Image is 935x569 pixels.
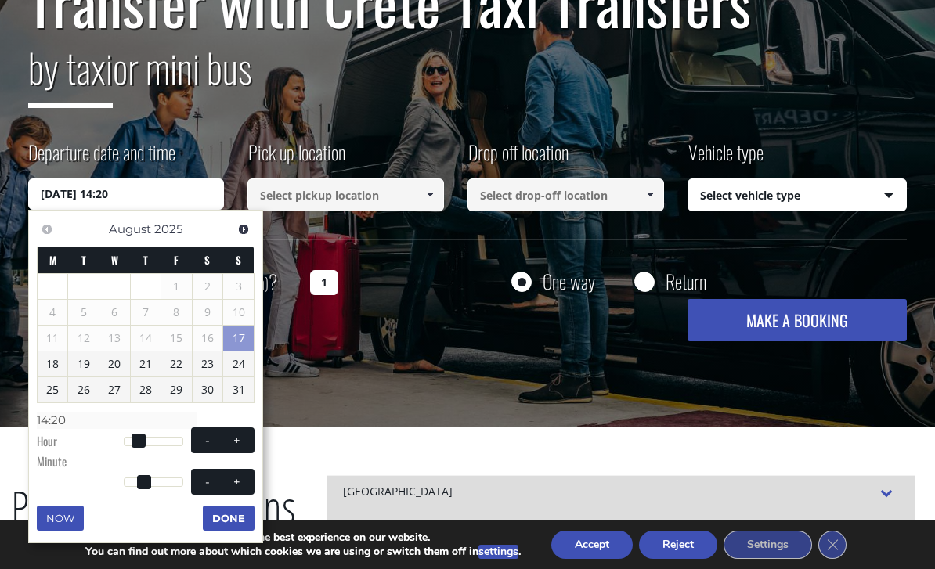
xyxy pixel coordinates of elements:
[637,178,662,211] a: Show All Items
[223,377,254,402] a: 31
[247,178,444,211] input: Select pickup location
[666,272,706,291] label: Return
[37,218,58,239] a: Previous
[37,433,124,453] dt: Hour
[688,179,907,212] span: Select vehicle type
[85,545,521,559] p: You can find out more about which cookies we are using or switch them off in .
[99,326,130,351] span: 13
[131,326,161,351] span: 14
[174,252,179,268] span: Friday
[28,35,907,120] h2: or mini bus
[688,299,908,341] button: MAKE A BOOKING
[193,351,223,376] a: 23
[161,274,192,299] span: 1
[131,300,161,325] span: 7
[68,326,99,351] span: 12
[247,139,345,178] label: Pick up location
[193,474,222,489] button: -
[11,476,121,548] span: Popular
[85,531,521,545] p: We are using cookies to give you the best experience on our website.
[818,531,847,559] button: Close GDPR Cookie Banner
[203,506,255,531] button: Done
[81,252,86,268] span: Tuesday
[417,178,442,211] a: Show All Items
[467,178,664,211] input: Select drop-off location
[143,252,148,268] span: Thursday
[99,351,130,376] a: 20
[222,474,251,489] button: +
[223,300,254,325] span: 10
[41,223,53,236] span: Previous
[161,300,192,325] span: 8
[688,139,764,178] label: Vehicle type
[223,351,254,376] a: 24
[38,326,68,351] span: 11
[161,351,192,376] a: 22
[131,377,161,402] a: 28
[204,252,210,268] span: Saturday
[38,351,68,376] a: 18
[37,506,84,531] button: Now
[68,351,99,376] a: 19
[28,139,175,178] label: Departure date and time
[38,300,68,325] span: 4
[237,223,250,236] span: Next
[161,326,192,351] span: 15
[467,139,569,178] label: Drop off location
[11,475,296,560] h2: Destinations
[193,377,223,402] a: 30
[233,218,255,239] a: Next
[99,377,130,402] a: 27
[131,351,161,376] a: 21
[154,221,182,236] span: 2025
[161,377,192,402] a: 29
[193,300,223,325] span: 9
[551,531,633,559] button: Accept
[99,300,130,325] span: 6
[49,252,56,268] span: Monday
[68,377,99,402] a: 26
[37,453,124,474] dt: Minute
[236,252,241,268] span: Sunday
[193,274,223,299] span: 2
[639,531,717,559] button: Reject
[223,274,254,299] span: 3
[327,475,915,510] div: [GEOGRAPHIC_DATA]
[222,433,251,448] button: +
[111,252,118,268] span: Wednesday
[327,510,915,544] div: [GEOGRAPHIC_DATA]
[28,38,113,108] span: by taxi
[223,326,254,351] a: 17
[543,272,595,291] label: One way
[724,531,812,559] button: Settings
[109,221,151,236] span: August
[68,300,99,325] span: 5
[193,433,222,448] button: -
[193,326,223,351] span: 16
[38,377,68,402] a: 25
[478,545,518,559] button: settings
